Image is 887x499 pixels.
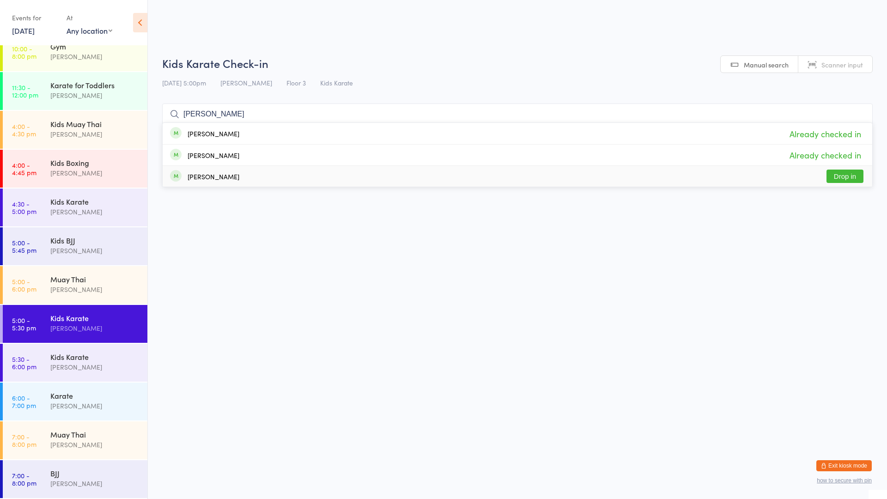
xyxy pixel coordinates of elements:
a: 5:00 -5:30 pmKids Karate[PERSON_NAME] [3,305,147,343]
div: [PERSON_NAME] [50,401,140,411]
time: 5:00 - 5:30 pm [12,316,36,331]
div: Kids BJJ [50,235,140,245]
div: [PERSON_NAME] [50,207,140,217]
time: 5:30 - 6:00 pm [12,355,36,370]
span: [PERSON_NAME] [220,78,272,87]
a: 5:30 -6:00 pmKids Karate[PERSON_NAME] [3,344,147,382]
div: [PERSON_NAME] [50,51,140,62]
time: 7:00 - 8:00 pm [12,472,36,487]
div: [PERSON_NAME] [188,152,239,159]
time: 5:00 - 6:00 pm [12,278,36,292]
span: Manual search [744,60,789,69]
div: Muay Thai [50,274,140,284]
div: Muay Thai [50,429,140,439]
div: [PERSON_NAME] [50,129,140,140]
a: 4:00 -4:45 pmKids Boxing[PERSON_NAME] [3,150,147,188]
div: [PERSON_NAME] [50,323,140,334]
a: 7:00 -8:00 pmBJJ[PERSON_NAME] [3,460,147,498]
time: 4:30 - 5:00 pm [12,200,36,215]
a: 10:00 -8:00 pmGym[PERSON_NAME] [3,33,147,71]
time: 6:00 - 7:00 pm [12,394,36,409]
span: Already checked in [787,147,863,163]
a: 6:00 -7:00 pmKarate[PERSON_NAME] [3,383,147,420]
h2: Kids Karate Check-in [162,55,873,71]
div: [PERSON_NAME] [188,173,239,180]
div: [PERSON_NAME] [50,362,140,372]
div: [PERSON_NAME] [50,90,140,101]
a: [DATE] [12,25,35,36]
span: Already checked in [787,126,863,142]
button: how to secure with pin [817,477,872,484]
a: 5:00 -6:00 pmMuay Thai[PERSON_NAME] [3,266,147,304]
a: 7:00 -8:00 pmMuay Thai[PERSON_NAME] [3,421,147,459]
div: Kids Boxing [50,158,140,168]
a: 4:00 -4:30 pmKids Muay Thai[PERSON_NAME] [3,111,147,149]
button: Drop in [826,170,863,183]
div: Kids Karate [50,313,140,323]
div: Events for [12,10,57,25]
div: Kids Karate [50,196,140,207]
button: Exit kiosk mode [816,460,872,471]
a: 4:30 -5:00 pmKids Karate[PERSON_NAME] [3,189,147,226]
a: 5:00 -5:45 pmKids BJJ[PERSON_NAME] [3,227,147,265]
time: 5:00 - 5:45 pm [12,239,36,254]
div: [PERSON_NAME] [50,478,140,489]
span: Floor 3 [286,78,306,87]
div: [PERSON_NAME] [50,284,140,295]
div: Kids Muay Thai [50,119,140,129]
time: 10:00 - 8:00 pm [12,45,36,60]
time: 7:00 - 8:00 pm [12,433,36,448]
input: Search [162,103,873,125]
div: [PERSON_NAME] [50,439,140,450]
div: Gym [50,41,140,51]
span: Scanner input [821,60,863,69]
div: [PERSON_NAME] [50,245,140,256]
time: 11:30 - 12:00 pm [12,84,38,98]
span: Kids Karate [320,78,353,87]
a: 11:30 -12:00 pmKarate for Toddlers[PERSON_NAME] [3,72,147,110]
div: [PERSON_NAME] [188,130,239,137]
div: [PERSON_NAME] [50,168,140,178]
div: At [67,10,112,25]
span: [DATE] 5:00pm [162,78,206,87]
div: Any location [67,25,112,36]
div: Kids Karate [50,352,140,362]
div: Karate [50,390,140,401]
div: BJJ [50,468,140,478]
div: Karate for Toddlers [50,80,140,90]
time: 4:00 - 4:30 pm [12,122,36,137]
time: 4:00 - 4:45 pm [12,161,36,176]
